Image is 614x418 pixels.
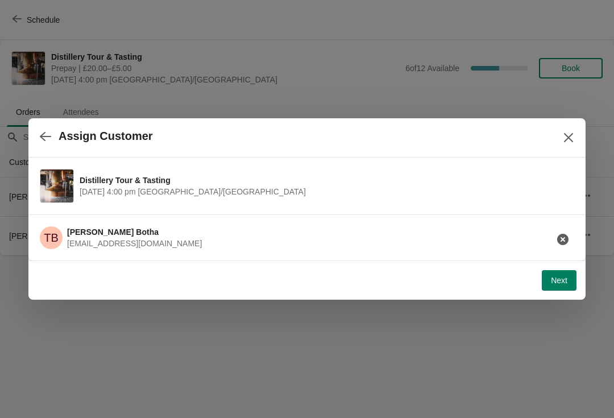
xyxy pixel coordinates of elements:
span: Next [551,276,567,285]
text: TB [44,231,59,244]
button: Next [542,270,576,291]
h2: Assign Customer [59,130,153,143]
span: [DATE] 4:00 pm [GEOGRAPHIC_DATA]/[GEOGRAPHIC_DATA] [80,186,569,197]
span: [PERSON_NAME] Botha [67,227,159,237]
img: Distillery Tour & Tasting | | October 18 | 4:00 pm Europe/London [40,169,73,202]
button: Close [558,127,579,148]
span: [EMAIL_ADDRESS][DOMAIN_NAME] [67,239,202,248]
span: Distillery Tour & Tasting [80,175,569,186]
span: Tracey [40,226,63,249]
